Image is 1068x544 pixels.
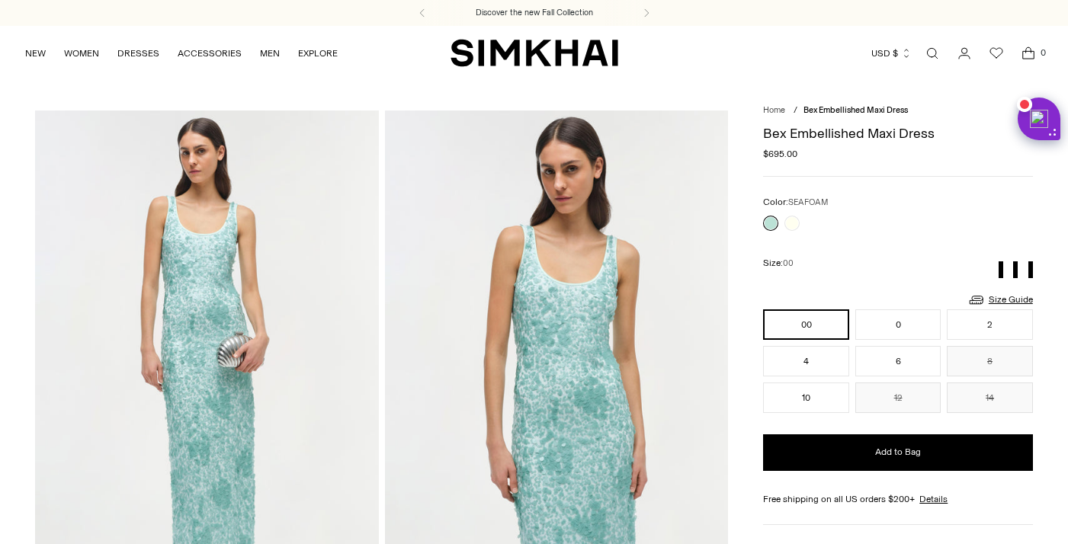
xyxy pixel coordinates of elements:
[947,309,1033,340] button: 2
[949,38,980,69] a: Go to the account page
[855,346,941,376] button: 6
[298,37,338,70] a: EXPLORE
[947,346,1033,376] button: 8
[855,309,941,340] button: 0
[763,126,1032,140] h1: Bex Embellished Maxi Dress
[763,492,1032,506] div: Free shipping on all US orders $200+
[1013,38,1044,69] a: Open cart modal
[763,105,785,115] a: Home
[763,104,1032,117] nav: breadcrumbs
[919,492,948,506] a: Details
[763,309,848,340] button: 00
[788,197,828,207] span: SEAFOAM
[794,104,797,117] div: /
[917,38,948,69] a: Open search modal
[855,382,941,413] button: 12
[947,382,1033,413] button: 14
[1036,46,1050,59] span: 0
[763,382,848,413] button: 10
[871,37,912,70] button: USD $
[783,258,794,268] span: 00
[967,290,1033,309] a: Size Guide
[763,195,828,210] label: Color:
[763,434,1032,471] button: Add to Bag
[763,147,797,161] span: $695.00
[803,105,908,115] span: Bex Embellished Maxi Dress
[763,346,848,376] button: 4
[875,446,921,459] span: Add to Bag
[981,38,1012,69] a: Wishlist
[260,37,280,70] a: MEN
[476,7,593,19] a: Discover the new Fall Collection
[451,38,618,68] a: SIMKHAI
[763,256,794,270] label: Size:
[117,37,159,70] a: DRESSES
[64,37,99,70] a: WOMEN
[25,37,46,70] a: NEW
[178,37,242,70] a: ACCESSORIES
